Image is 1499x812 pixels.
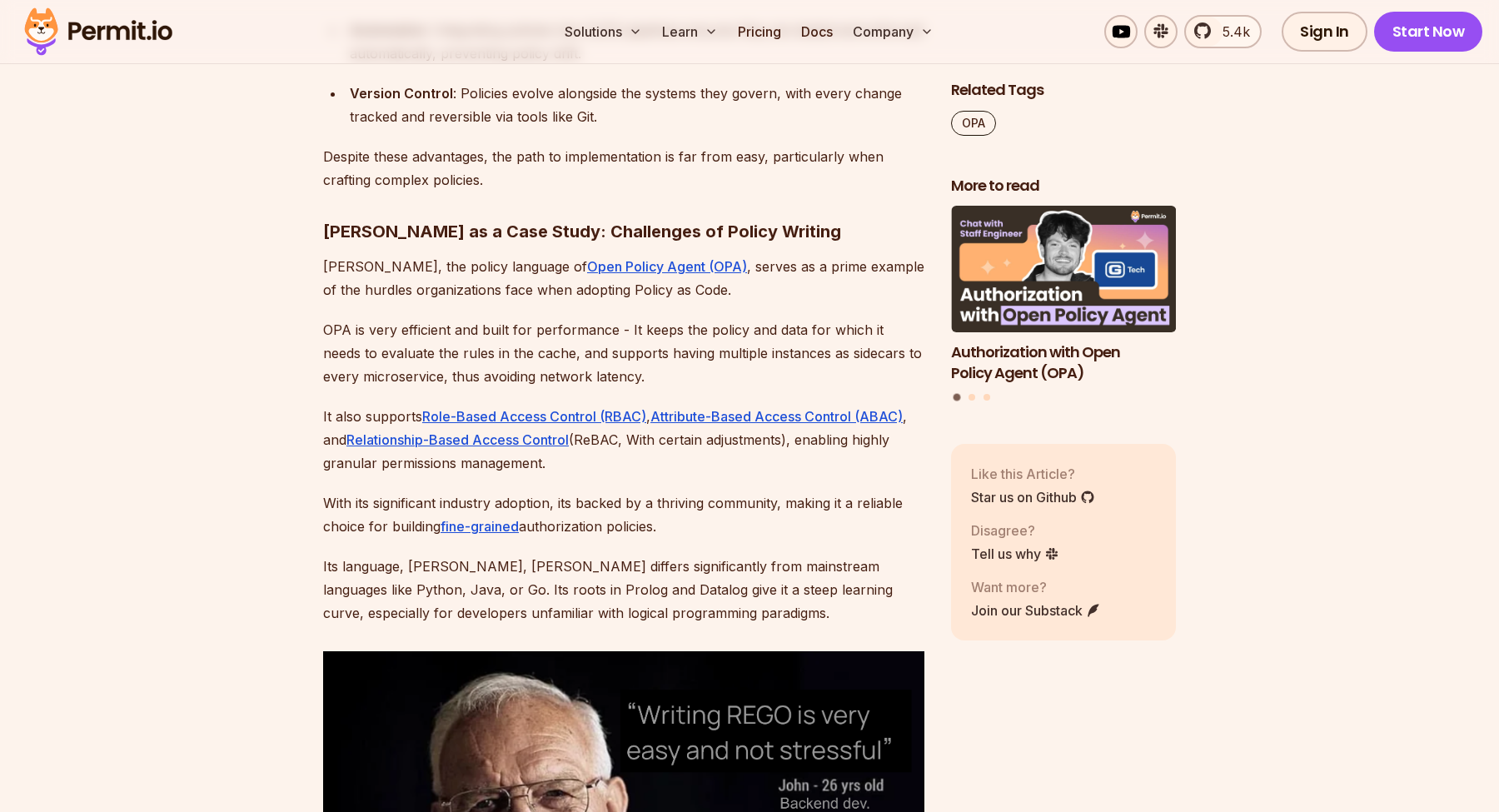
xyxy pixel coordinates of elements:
[650,408,903,425] a: Attribute-Based Access Control (ABAC)
[350,85,453,102] strong: Version Control
[323,255,924,301] p: [PERSON_NAME], the policy language of , serves as a prime example of the hurdles organizations fa...
[1374,12,1483,52] a: Start Now
[846,15,940,48] button: Company
[323,405,924,475] p: It also supports , , and (ReBAC, With certain adjustments), enabling highly granular permissions ...
[951,111,996,136] a: OPA
[969,395,975,401] button: Go to slide 2
[951,80,1176,101] h2: Related Tags
[1282,12,1367,52] a: Sign In
[1184,15,1262,48] a: 5.4k
[323,491,924,538] p: With its significant industry adoption, its backed by a thriving community, making it a reliable ...
[441,518,519,535] a: fine-grained
[655,15,725,48] button: Learn
[346,431,569,448] a: Relationship-Based Access Control
[954,394,961,401] button: Go to slide 1
[971,464,1095,484] p: Like this Article?
[951,207,1176,404] div: Posts
[971,544,1059,564] a: Tell us why
[971,600,1101,620] a: Join our Substack
[731,15,788,48] a: Pricing
[971,521,1059,541] p: Disagree?
[323,145,924,192] p: Despite these advantages, the path to implementation is far from easy, particularly when crafting...
[971,487,1095,507] a: Star us on Github
[951,207,1176,384] li: 1 of 3
[323,318,924,388] p: OPA is very efficient and built for performance - It keeps the policy and data for which it needs...
[951,207,1176,333] img: Authorization with Open Policy Agent (OPA)
[323,222,841,242] strong: [PERSON_NAME] as a Case Study: Challenges of Policy Writing
[794,15,839,48] a: Docs
[17,3,180,60] img: Permit logo
[422,408,646,425] a: Role-Based Access Control (RBAC)
[558,15,649,48] button: Solutions
[1213,22,1250,42] span: 5.4k
[984,395,990,401] button: Go to slide 3
[951,342,1176,384] h3: Authorization with Open Policy Agent (OPA)
[323,555,924,625] p: Its language, [PERSON_NAME], [PERSON_NAME] differs significantly from mainstream languages like P...
[951,176,1176,197] h2: More to read
[587,258,747,275] a: Open Policy Agent (OPA)
[350,82,924,128] div: : Policies evolve alongside the systems they govern, with every change tracked and reversible via...
[971,577,1101,597] p: Want more?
